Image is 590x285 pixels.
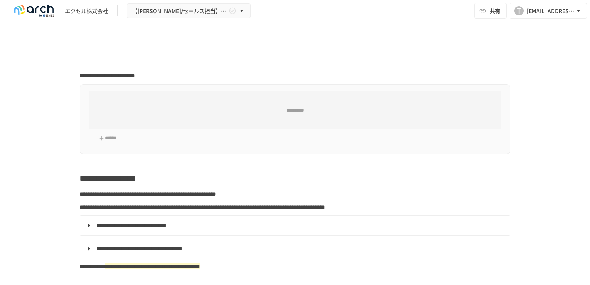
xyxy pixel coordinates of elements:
[490,7,500,15] span: 共有
[474,3,507,19] button: 共有
[527,6,575,16] div: [EMAIL_ADDRESS][PERSON_NAME][DOMAIN_NAME]
[510,3,587,19] button: T[EMAIL_ADDRESS][PERSON_NAME][DOMAIN_NAME]
[127,3,251,19] button: 【[PERSON_NAME]/セールス担当】エクセル株式会社様_初期設定サポート
[9,5,59,17] img: logo-default@2x-9cf2c760.svg
[514,6,524,15] div: T
[65,7,108,15] div: エクセル株式会社
[132,6,227,16] span: 【[PERSON_NAME]/セールス担当】エクセル株式会社様_初期設定サポート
